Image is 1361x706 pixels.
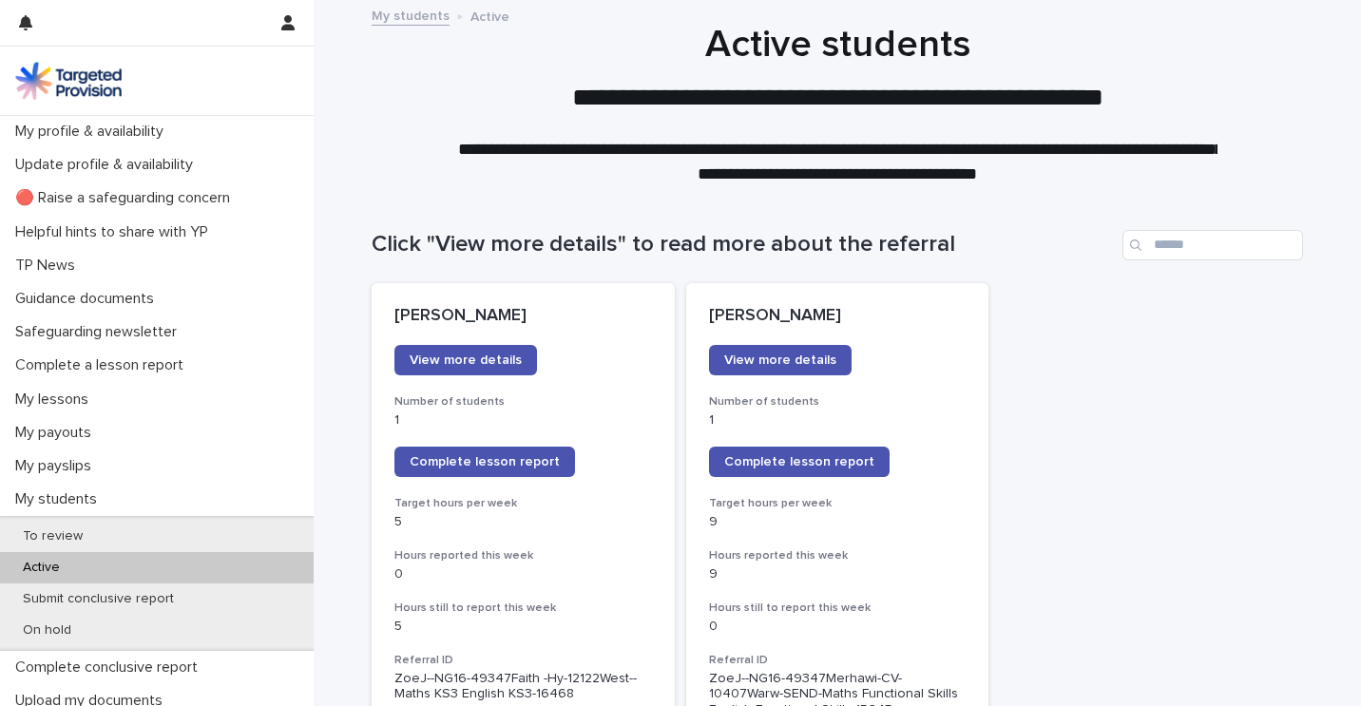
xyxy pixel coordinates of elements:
p: 1 [394,412,652,429]
p: Helpful hints to share with YP [8,223,223,241]
p: 🔴 Raise a safeguarding concern [8,189,245,207]
p: On hold [8,622,86,639]
p: [PERSON_NAME] [394,306,652,327]
p: Safeguarding newsletter [8,323,192,341]
p: 9 [709,566,967,582]
p: My payslips [8,457,106,475]
p: Guidance documents [8,290,169,308]
p: 0 [709,619,967,635]
p: 0 [394,566,652,582]
input: Search [1122,230,1303,260]
a: My students [372,4,450,26]
h3: Hours reported this week [709,548,967,563]
h3: Referral ID [709,653,967,668]
span: View more details [410,353,522,367]
p: Active [470,5,509,26]
a: View more details [394,345,537,375]
a: Complete lesson report [709,447,890,477]
p: Complete a lesson report [8,356,199,374]
a: View more details [709,345,852,375]
p: Submit conclusive report [8,591,189,607]
span: Complete lesson report [724,455,874,468]
a: Complete lesson report [394,447,575,477]
h3: Hours still to report this week [394,601,652,616]
span: View more details [724,353,836,367]
p: Update profile & availability [8,156,208,174]
p: Complete conclusive report [8,658,213,677]
p: My payouts [8,424,106,442]
p: 5 [394,514,652,530]
h3: Referral ID [394,653,652,668]
p: 5 [394,619,652,635]
p: To review [8,528,98,544]
h3: Target hours per week [394,496,652,511]
p: My profile & availability [8,123,179,141]
span: Complete lesson report [410,455,560,468]
p: TP News [8,257,90,275]
p: My lessons [8,391,104,409]
h1: Active students [372,22,1303,67]
p: My students [8,490,112,508]
h3: Hours reported this week [394,548,652,563]
img: M5nRWzHhSzIhMunXDL62 [15,62,122,100]
p: 9 [709,514,967,530]
h3: Target hours per week [709,496,967,511]
p: ZoeJ--NG16-49347Faith -Hy-12122West--Maths KS3 English KS3-16468 [394,671,652,703]
p: Active [8,560,75,576]
h1: Click "View more details" to read more about the referral [372,231,1115,258]
p: [PERSON_NAME] [709,306,967,327]
h3: Number of students [394,394,652,410]
h3: Number of students [709,394,967,410]
p: 1 [709,412,967,429]
h3: Hours still to report this week [709,601,967,616]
